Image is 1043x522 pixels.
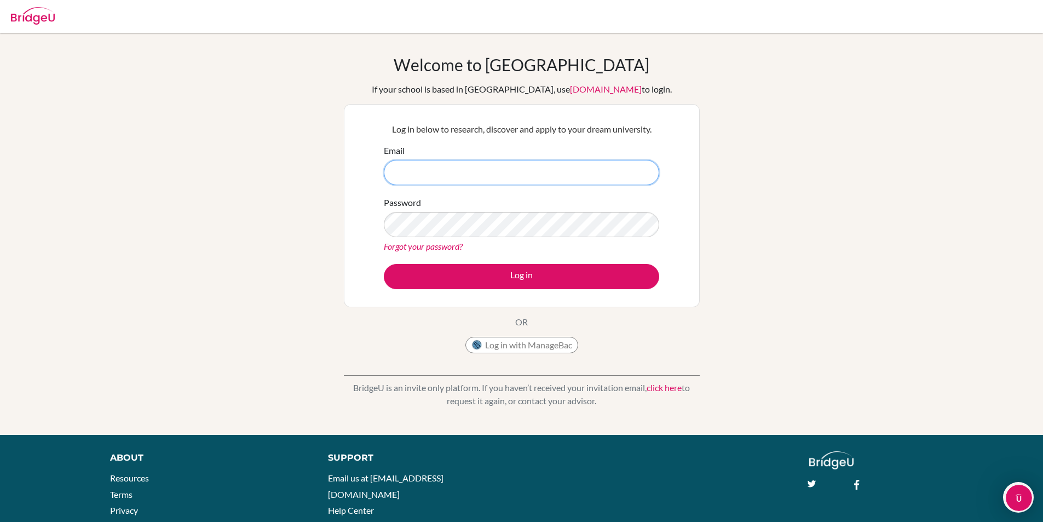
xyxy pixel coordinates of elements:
[1006,485,1032,511] iframe: Intercom live chat
[328,451,509,464] div: Support
[384,241,463,251] a: Forgot your password?
[809,451,854,469] img: logo_white@2x-f4f0deed5e89b7ecb1c2cc34c3e3d731f90f0f143d5ea2071677605dd97b5244.png
[384,144,405,157] label: Email
[344,381,700,408] p: BridgeU is an invite only platform. If you haven’t received your invitation email, to request it ...
[384,196,421,209] label: Password
[110,473,149,483] a: Resources
[394,55,649,74] h1: Welcome to [GEOGRAPHIC_DATA]
[328,473,443,500] a: Email us at [EMAIL_ADDRESS][DOMAIN_NAME]
[328,505,374,515] a: Help Center
[110,489,132,500] a: Terms
[110,505,138,515] a: Privacy
[372,83,672,96] div: If your school is based in [GEOGRAPHIC_DATA], use to login.
[515,316,528,329] p: OR
[110,451,303,464] div: About
[384,123,659,136] p: Log in below to research, discover and apply to your dream university.
[384,264,659,289] button: Log in
[11,7,55,25] img: Bridge-U
[465,337,578,353] button: Log in with ManageBac
[570,84,642,94] a: [DOMAIN_NAME]
[647,382,682,393] a: click here
[1003,482,1034,513] iframe: Intercom live chat discovery launcher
